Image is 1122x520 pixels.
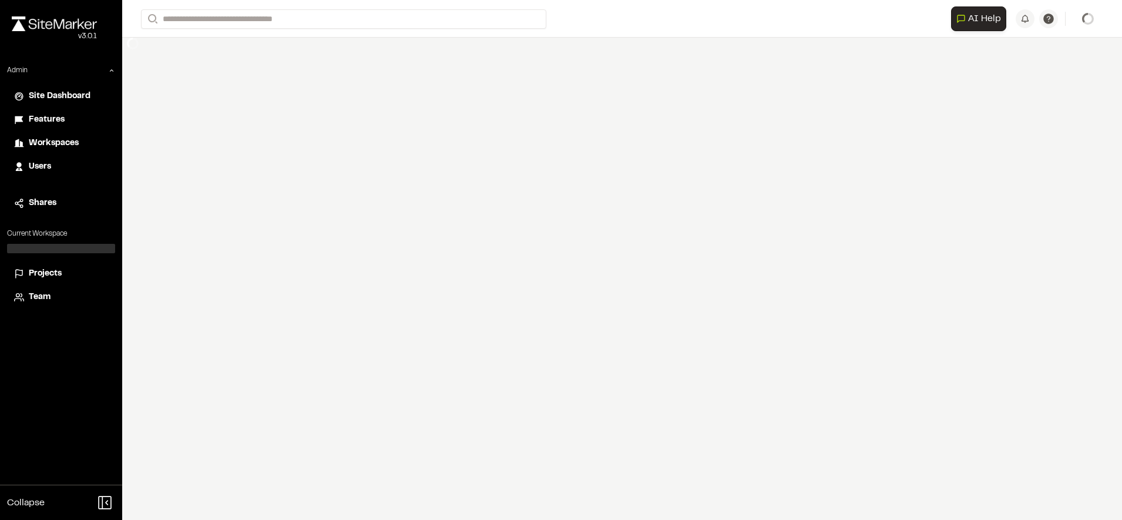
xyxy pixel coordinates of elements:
div: Open AI Assistant [951,6,1011,31]
a: Shares [14,197,108,210]
span: Collapse [7,496,45,510]
img: rebrand.png [12,16,97,31]
span: Projects [29,267,62,280]
span: Team [29,291,51,304]
span: Site Dashboard [29,90,90,103]
button: Open AI Assistant [951,6,1006,31]
div: Oh geez...please don't... [12,31,97,42]
a: Users [14,160,108,173]
span: AI Help [968,12,1001,26]
span: Shares [29,197,56,210]
a: Projects [14,267,108,280]
span: Workspaces [29,137,79,150]
p: Current Workspace [7,229,115,239]
a: Features [14,113,108,126]
a: Site Dashboard [14,90,108,103]
span: Users [29,160,51,173]
button: Search [141,9,162,29]
p: Admin [7,65,28,76]
a: Team [14,291,108,304]
span: Features [29,113,65,126]
a: Workspaces [14,137,108,150]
